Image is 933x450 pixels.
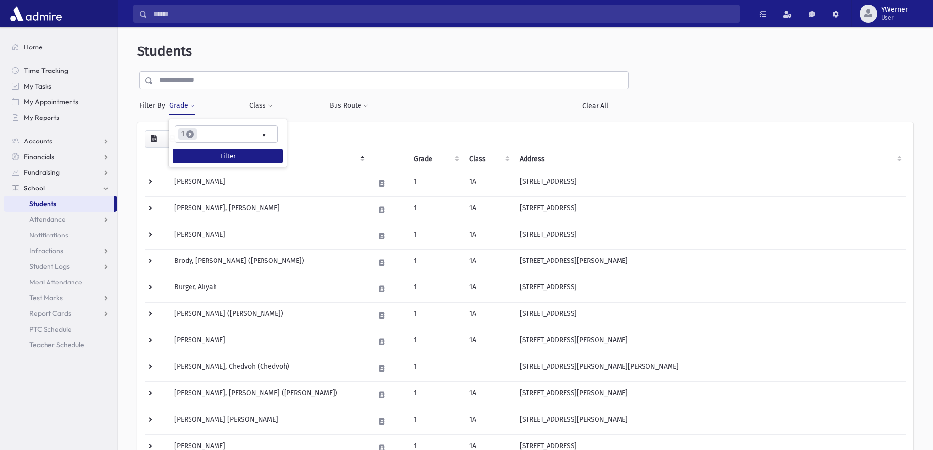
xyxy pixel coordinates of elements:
[168,302,369,329] td: [PERSON_NAME] ([PERSON_NAME])
[24,168,60,177] span: Fundraising
[329,97,369,115] button: Bus Route
[168,223,369,249] td: [PERSON_NAME]
[463,223,514,249] td: 1A
[168,249,369,276] td: Brody, [PERSON_NAME] ([PERSON_NAME])
[408,355,463,381] td: 1
[463,196,514,223] td: 1A
[408,148,463,170] th: Grade: activate to sort column ascending
[4,196,114,212] a: Students
[408,329,463,355] td: 1
[4,165,117,180] a: Fundraising
[514,381,906,408] td: [STREET_ADDRESS][PERSON_NAME]
[4,63,117,78] a: Time Tracking
[4,39,117,55] a: Home
[168,355,369,381] td: [PERSON_NAME], Chedvoh (Chedvoh)
[24,43,43,51] span: Home
[514,329,906,355] td: [STREET_ADDRESS][PERSON_NAME]
[173,149,283,163] button: Filter
[163,130,182,148] button: Print
[24,82,51,91] span: My Tasks
[4,180,117,196] a: School
[262,129,266,141] span: Remove all items
[514,276,906,302] td: [STREET_ADDRESS]
[514,249,906,276] td: [STREET_ADDRESS][PERSON_NAME]
[4,259,117,274] a: Student Logs
[29,325,72,333] span: PTC Schedule
[463,276,514,302] td: 1A
[881,6,908,14] span: YWerner
[29,340,84,349] span: Teacher Schedule
[29,262,70,271] span: Student Logs
[408,170,463,196] td: 1
[137,43,192,59] span: Students
[4,321,117,337] a: PTC Schedule
[408,276,463,302] td: 1
[408,249,463,276] td: 1
[408,408,463,434] td: 1
[178,128,197,140] li: 1
[168,381,369,408] td: [PERSON_NAME], [PERSON_NAME] ([PERSON_NAME])
[514,408,906,434] td: [STREET_ADDRESS][PERSON_NAME]
[463,148,514,170] th: Class: activate to sort column ascending
[514,196,906,223] td: [STREET_ADDRESS]
[463,381,514,408] td: 1A
[4,78,117,94] a: My Tasks
[4,149,117,165] a: Financials
[514,223,906,249] td: [STREET_ADDRESS]
[514,355,906,381] td: [STREET_ADDRESS][PERSON_NAME][PERSON_NAME]
[147,5,739,23] input: Search
[881,14,908,22] span: User
[408,302,463,329] td: 1
[408,223,463,249] td: 1
[4,212,117,227] a: Attendance
[463,302,514,329] td: 1A
[463,408,514,434] td: 1A
[168,329,369,355] td: [PERSON_NAME]
[29,278,82,286] span: Meal Attendance
[463,249,514,276] td: 1A
[408,196,463,223] td: 1
[408,381,463,408] td: 1
[514,170,906,196] td: [STREET_ADDRESS]
[4,110,117,125] a: My Reports
[4,290,117,306] a: Test Marks
[4,227,117,243] a: Notifications
[4,94,117,110] a: My Appointments
[29,293,63,302] span: Test Marks
[4,274,117,290] a: Meal Attendance
[24,152,54,161] span: Financials
[29,246,63,255] span: Infractions
[514,302,906,329] td: [STREET_ADDRESS]
[169,97,195,115] button: Grade
[186,130,194,138] span: ×
[463,329,514,355] td: 1A
[514,148,906,170] th: Address: activate to sort column ascending
[29,199,56,208] span: Students
[24,113,59,122] span: My Reports
[4,133,117,149] a: Accounts
[139,100,169,111] span: Filter By
[24,184,45,192] span: School
[168,170,369,196] td: [PERSON_NAME]
[168,148,369,170] th: Student: activate to sort column descending
[24,137,52,145] span: Accounts
[463,170,514,196] td: 1A
[24,97,78,106] span: My Appointments
[8,4,64,24] img: AdmirePro
[24,66,68,75] span: Time Tracking
[168,276,369,302] td: Burger, Aliyah
[168,196,369,223] td: [PERSON_NAME], [PERSON_NAME]
[4,337,117,353] a: Teacher Schedule
[29,309,71,318] span: Report Cards
[561,97,629,115] a: Clear All
[4,243,117,259] a: Infractions
[145,130,163,148] button: CSV
[249,97,273,115] button: Class
[29,231,68,239] span: Notifications
[4,306,117,321] a: Report Cards
[29,215,66,224] span: Attendance
[168,408,369,434] td: [PERSON_NAME] [PERSON_NAME]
